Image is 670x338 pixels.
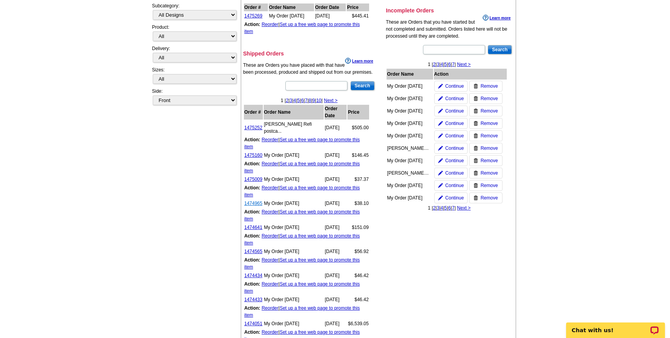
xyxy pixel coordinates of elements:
td: My Order [DATE] [269,12,314,20]
img: pencil-icon.gif [438,183,443,188]
td: [DATE] [325,199,347,207]
div: Subcategory: [152,2,236,24]
b: Action: [244,233,260,239]
div: My Order [DATE] [387,132,430,139]
img: trashcan-icon.gif [473,121,478,126]
td: | [244,280,369,295]
span: Continue [445,120,464,127]
td: | [244,184,369,199]
span: Remove [480,157,498,164]
td: [DATE] [325,151,347,159]
img: trashcan-icon.gif [473,146,478,151]
img: trashcan-icon.gif [473,171,478,175]
a: Set up a free web page to promote this item [244,257,360,270]
a: Reorder [262,257,278,263]
div: Delivery: [152,45,236,66]
th: Order Date [315,3,346,11]
a: Continue [434,106,468,116]
td: | [244,136,369,151]
div: My Order [DATE] [387,120,430,127]
a: Set up a free web page to promote this item [244,281,360,294]
td: [DATE] [325,272,347,279]
td: | [244,256,369,271]
div: My Order [DATE] [387,95,430,102]
td: My Order [DATE] [264,320,324,328]
td: My Order [DATE] [264,199,324,207]
a: 5 [444,205,447,211]
img: pencil-icon.gif [438,171,443,175]
td: $37.37 [347,175,369,183]
a: 2 [286,98,288,103]
div: 1 | | | | | | | | | | [243,97,375,104]
th: Order Name [269,3,314,11]
td: [DATE] [325,175,347,183]
div: My Order [DATE] [387,194,430,201]
td: $46.42 [347,272,369,279]
h3: Incomplete Orders [386,7,513,14]
a: Set up a free web page to promote this item [244,137,360,149]
a: 4 [440,62,443,67]
span: Continue [445,145,464,152]
a: 3 [437,62,439,67]
a: Continue [434,81,468,92]
a: 1474051 [244,321,262,326]
img: trashcan-icon.gif [473,84,478,88]
td: [DATE] [325,248,347,255]
a: 4 [294,98,296,103]
td: $445.41 [347,12,369,20]
img: pencil-icon.gif [438,158,443,163]
span: Ron Tinschert Refi postcard [264,121,312,134]
div: Sizes: [152,66,236,88]
a: Set up a free web page to promote this item [244,305,360,318]
div: Product: [152,24,236,45]
td: My Order [DATE] [264,175,324,183]
td: My Order [DATE] [264,224,324,231]
a: Continue [434,192,468,203]
a: 7 [452,62,455,67]
div: 1 | | | | | | | [386,61,513,68]
img: pencil-icon.gif [438,96,443,101]
span: Remove [480,182,498,189]
span: Remove [480,95,498,102]
td: | [244,208,369,223]
a: 2 [433,62,436,67]
a: Set up a free web page to promote this item [244,161,360,173]
a: Continue [434,118,468,129]
b: Action: [244,257,260,263]
td: $505.00 [347,120,369,135]
img: pencil-icon.gif [438,146,443,151]
b: Action: [244,281,260,287]
a: 9 [313,98,315,103]
img: trashcan-icon.gif [473,133,478,138]
div: [PERSON_NAME] 032725 [387,170,430,177]
div: My Order [DATE] [387,107,430,114]
td: | [244,21,369,35]
a: Continue [434,143,468,154]
td: My Order [DATE] [264,272,324,279]
a: 1474565 [244,249,262,254]
td: [DATE] [325,296,347,303]
a: 1475269 [244,13,262,19]
img: pencil-icon.gif [438,133,443,138]
div: My Order [DATE] [387,182,430,189]
a: Reorder [262,185,278,191]
span: Continue [445,170,464,177]
th: Price [347,3,369,11]
img: trashcan-icon.gif [473,158,478,163]
b: Action: [244,209,260,215]
td: [DATE] [315,12,346,20]
input: Search [488,45,512,54]
p: These are Orders you have placed with that have been processed, produced and shipped out from our... [243,62,375,76]
b: Action: [244,22,260,27]
img: trashcan-icon.gif [473,109,478,113]
a: 2 [433,205,436,211]
th: Order Name [264,105,324,120]
th: Order # [244,105,263,120]
img: pencil-icon.gif [438,109,443,113]
a: 1475160 [244,153,262,158]
th: Action [434,69,507,80]
a: Next > [457,205,471,211]
a: 7 [305,98,307,103]
th: Order Name [387,69,433,80]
